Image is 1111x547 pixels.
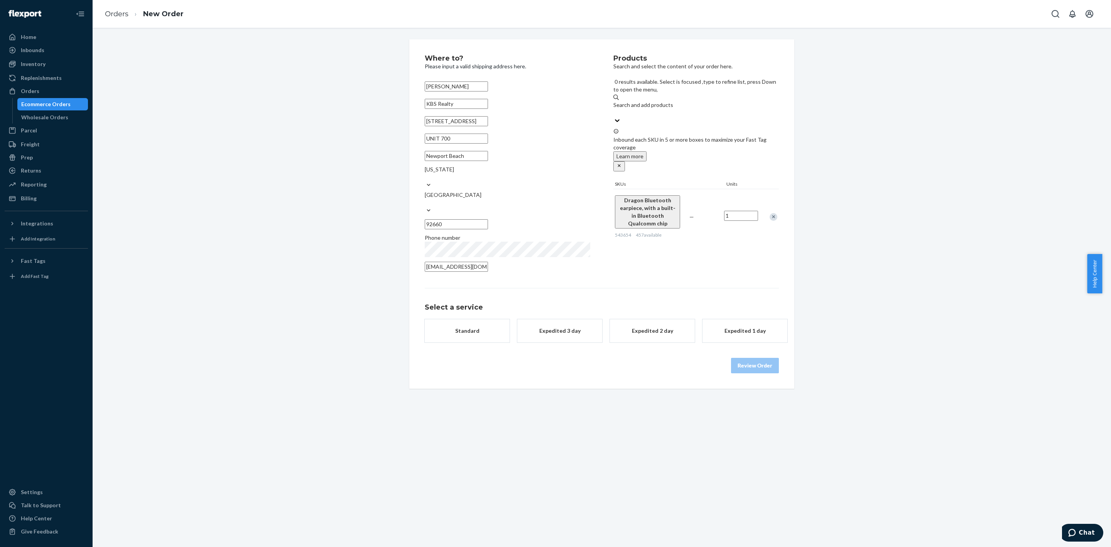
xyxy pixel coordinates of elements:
div: Ecommerce Orders [21,100,71,108]
div: Add Fast Tag [21,273,49,279]
div: Remove Item [770,213,777,221]
p: Search and select the content of your order here. [613,63,779,70]
div: Talk to Support [21,501,61,509]
input: First & Last Name [425,81,488,91]
a: Orders [105,10,128,18]
div: Fast Tags [21,257,46,265]
button: Expedited 2 day [610,319,695,342]
button: close [613,161,625,171]
button: Give Feedback [5,525,88,538]
input: [GEOGRAPHIC_DATA] [425,199,425,207]
p: 0 results available. Select is focused ,type to refine list, press Down to open the menu, [613,78,779,93]
span: Phone number [425,234,460,241]
div: [US_STATE] [425,166,590,173]
div: SKUs [613,181,725,189]
button: Fast Tags [5,255,88,267]
button: Close Navigation [73,6,88,22]
a: New Order [143,10,184,18]
button: Dragon Bluetooth earpiece, with a built-in Bluetooth Qualcomm chip [615,195,680,229]
a: Returns [5,164,88,177]
a: Prep [5,151,88,164]
a: Inbounds [5,44,88,56]
div: Help Center [21,515,52,522]
button: Integrations [5,217,88,230]
button: Talk to Support [5,499,88,511]
p: Please input a valid shipping address here. [425,63,590,70]
div: Give Feedback [21,528,58,535]
div: Expedited 2 day [621,327,683,335]
a: Ecommerce Orders [17,98,88,110]
h2: Products [613,55,779,63]
input: City [425,151,488,161]
div: Settings [21,488,43,496]
div: Returns [21,167,41,174]
button: Open Search Box [1048,6,1063,22]
button: Standard [425,319,510,342]
h1: Select a service [425,304,779,312]
a: Add Integration [5,233,88,245]
input: Street Address [425,116,488,126]
span: 543654 [615,232,631,238]
a: Settings [5,486,88,498]
button: Learn more [613,151,647,161]
div: Search and add products [613,101,779,109]
h2: Where to? [425,55,590,63]
div: Expedited 1 day [714,327,776,335]
button: Open notifications [1065,6,1080,22]
input: Quantity [724,211,758,221]
button: Review Order [731,358,779,373]
div: Inbounds [21,46,44,54]
button: Help Center [1087,254,1102,293]
div: Freight [21,141,40,148]
a: Orders [5,85,88,97]
a: Inventory [5,58,88,70]
div: Standard [436,327,498,335]
div: Add Integration [21,235,55,242]
a: Wholesale Orders [17,111,88,124]
a: Help Center [5,512,88,525]
a: Reporting [5,178,88,191]
div: Parcel [21,127,37,134]
button: Expedited 1 day [702,319,787,342]
div: Integrations [21,220,53,227]
div: Prep [21,154,33,161]
a: Billing [5,192,88,205]
a: Replenishments [5,72,88,84]
span: — [689,213,694,220]
button: Open account menu [1082,6,1097,22]
input: Company Name [425,99,488,109]
div: Inbound each SKU in 5 or more boxes to maximize your Fast Tag coverage [613,128,779,171]
div: Expedited 3 day [529,327,591,335]
div: Replenishments [21,74,62,82]
ol: breadcrumbs [99,3,190,25]
button: Expedited 3 day [517,319,602,342]
span: 457 available [636,232,662,238]
div: Orders [21,87,39,95]
iframe: Opens a widget where you can chat to one of our agents [1062,524,1103,543]
a: Parcel [5,124,88,137]
a: Add Fast Tag [5,270,88,283]
a: Freight [5,138,88,151]
div: Billing [21,195,37,202]
input: [US_STATE] [425,173,425,181]
div: Wholesale Orders [21,113,68,121]
img: Flexport logo [8,10,41,18]
a: Home [5,31,88,43]
div: Inventory [21,60,46,68]
input: Email (Only Required for International) [425,262,488,272]
div: [GEOGRAPHIC_DATA] [425,191,590,199]
div: Reporting [21,181,47,188]
div: Units [725,181,760,189]
input: ZIP Code [425,219,488,229]
span: Dragon Bluetooth earpiece, with a built-in Bluetooth Qualcomm chip [620,197,675,227]
div: Home [21,33,36,41]
input: Street Address 2 (Optional) [425,134,488,144]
